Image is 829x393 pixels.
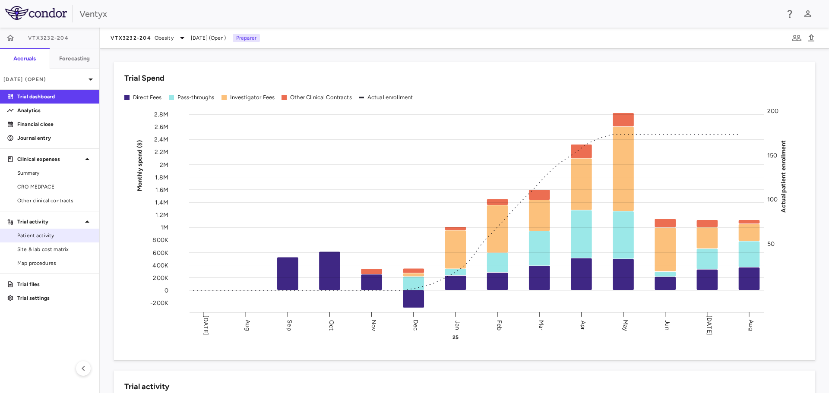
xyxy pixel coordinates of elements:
div: Investigator Fees [230,94,275,101]
h6: Accruals [13,55,36,63]
text: Jan [454,320,461,330]
span: Map procedures [17,259,92,267]
p: Financial close [17,120,92,128]
tspan: 2.4M [154,136,168,143]
tspan: 2.8M [154,111,168,118]
span: Obesity [155,34,174,42]
text: Feb [496,320,503,330]
span: Patient activity [17,232,92,239]
h6: Forecasting [59,55,90,63]
tspan: 2.6M [155,123,168,131]
span: Site & lab cost matrix [17,245,92,253]
tspan: Monthly spend ($) [136,140,143,191]
text: Nov [370,319,377,331]
tspan: 600K [153,249,168,256]
tspan: 100 [767,196,778,203]
tspan: 1.2M [155,211,168,219]
text: [DATE] [202,315,209,335]
tspan: 1.4M [155,198,168,206]
div: Ventyx [79,7,779,20]
text: Oct [328,320,335,330]
text: 25 [452,334,459,340]
p: Trial dashboard [17,93,92,101]
tspan: 200 [767,107,778,115]
p: Trial settings [17,294,92,302]
text: Dec [412,319,419,330]
tspan: 1.6M [155,186,168,193]
tspan: 50 [767,240,775,248]
tspan: 0 [165,286,168,294]
text: Mar [538,320,545,330]
text: [DATE] [706,315,713,335]
div: Actual enrollment [367,94,413,101]
p: Clinical expenses [17,155,82,163]
tspan: 1.8M [155,173,168,181]
span: [DATE] (Open) [191,34,226,42]
p: Trial files [17,280,92,288]
div: Direct Fees [133,94,162,101]
tspan: -200K [150,299,168,307]
p: Trial activity [17,218,82,226]
tspan: 200K [153,274,168,281]
span: Summary [17,169,92,177]
tspan: 2.2M [155,148,168,156]
p: Preparer [233,34,260,42]
img: logo-full-SnFGN8VE.png [5,6,67,20]
span: VTX3232-204 [111,35,151,41]
div: Pass-throughs [177,94,215,101]
p: [DATE] (Open) [3,75,85,83]
text: Apr [579,320,587,330]
tspan: 2M [160,161,168,168]
p: Analytics [17,107,92,114]
text: Aug [747,320,755,330]
span: CRO MEDPACE [17,183,92,191]
p: Journal entry [17,134,92,142]
text: Aug [244,320,251,330]
text: Sep [286,320,293,330]
h6: Trial activity [124,381,169,393]
span: VTX3232-204 [28,35,69,41]
tspan: 150 [767,151,777,159]
span: Other clinical contracts [17,197,92,204]
text: Jun [664,320,671,330]
tspan: 800K [152,236,168,244]
h6: Trial Spend [124,72,165,84]
tspan: 400K [152,261,168,269]
text: May [622,319,629,331]
tspan: Actual patient enrollment [780,140,787,212]
div: Other Clinical Contracts [290,94,352,101]
tspan: 1M [161,224,168,231]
